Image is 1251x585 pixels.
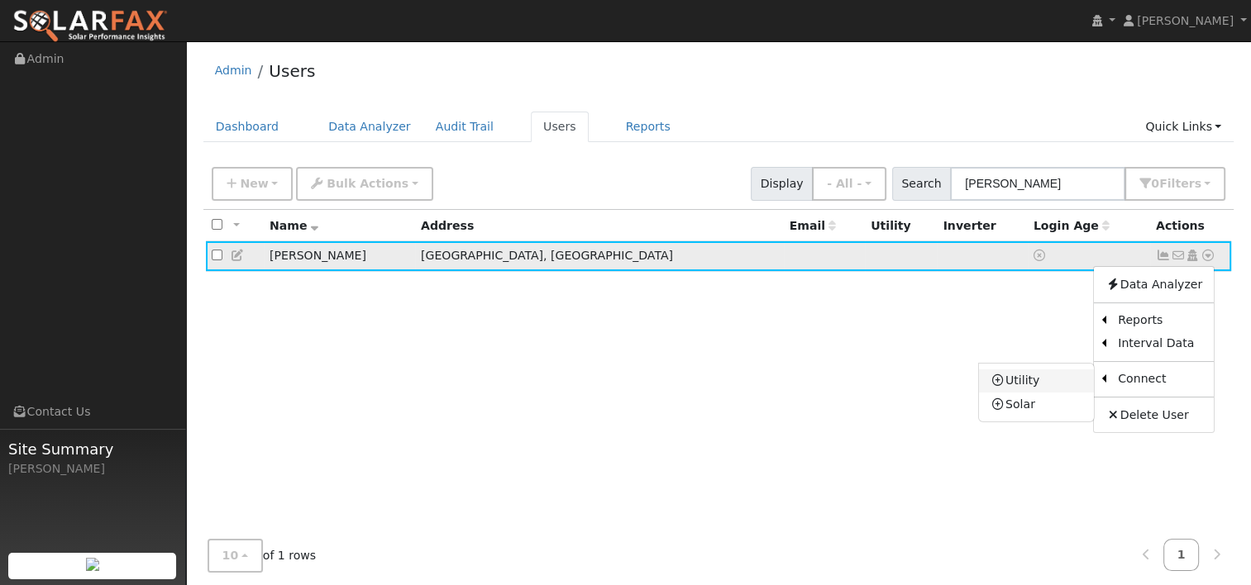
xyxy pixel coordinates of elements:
img: SolarFax [12,9,168,44]
a: Data Analyzer [316,112,423,142]
a: Dashboard [203,112,292,142]
button: New [212,167,294,201]
a: Users [269,61,315,81]
a: Reports [1106,309,1214,332]
div: Utility [871,217,931,235]
a: Audit Trail [423,112,506,142]
span: Display [751,167,813,201]
div: Inverter [943,217,1021,235]
a: Utility [979,369,1094,392]
span: Site Summary [8,438,177,460]
a: Not connected [1156,249,1171,262]
div: Address [421,217,778,235]
i: No email address [1171,250,1186,261]
a: Interval Data [1106,332,1214,355]
td: [GEOGRAPHIC_DATA], [GEOGRAPHIC_DATA] [415,241,784,272]
span: Email [790,219,836,232]
a: Delete User [1094,403,1214,426]
span: [PERSON_NAME] [1137,14,1234,27]
a: Solar [979,392,1094,416]
button: Bulk Actions [296,167,432,201]
a: Login As [1185,249,1200,262]
a: Reports [614,112,683,142]
button: 10 [208,539,263,573]
button: - All - [812,167,886,201]
div: [PERSON_NAME] [8,460,177,478]
span: Search [892,167,951,201]
span: s [1194,177,1201,190]
input: Search [950,167,1125,201]
button: 0Filters [1124,167,1225,201]
span: Days since last login [1034,219,1110,232]
div: Actions [1156,217,1225,235]
span: Name [270,219,318,232]
span: Filter [1159,177,1201,190]
a: Edit User [231,249,246,262]
a: Other actions [1201,247,1215,264]
span: New [240,177,268,190]
span: of 1 rows [208,539,317,573]
a: Quick Links [1133,112,1234,142]
td: [PERSON_NAME] [264,241,415,272]
span: 10 [222,549,239,562]
span: Bulk Actions [327,177,408,190]
a: Users [531,112,589,142]
img: retrieve [86,558,99,571]
a: Admin [215,64,252,77]
a: 1 [1163,539,1200,571]
a: Connect [1106,368,1214,391]
a: No login access [1034,249,1048,262]
a: Data Analyzer [1094,273,1214,296]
